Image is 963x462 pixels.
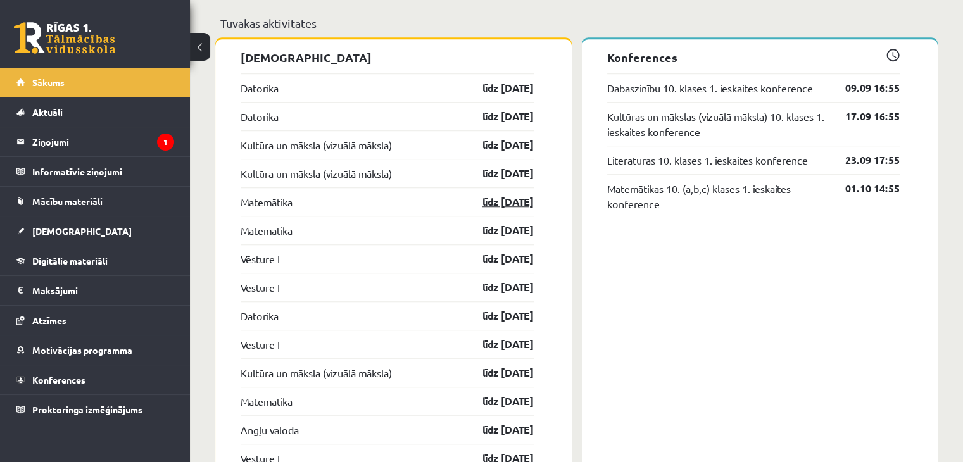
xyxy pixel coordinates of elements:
a: Matemātika [241,194,293,209]
a: [DEMOGRAPHIC_DATA] [16,216,174,246]
span: Digitālie materiāli [32,255,108,266]
legend: Maksājumi [32,276,174,305]
a: līdz [DATE] [460,422,534,437]
a: Aktuāli [16,97,174,127]
a: līdz [DATE] [460,365,534,380]
a: Vēsture I [241,337,279,352]
a: līdz [DATE] [460,280,534,295]
a: Kultūras un mākslas (vizuālā māksla) 10. klases 1. ieskaites konference [607,109,827,139]
a: līdz [DATE] [460,137,534,153]
a: Atzīmes [16,306,174,335]
a: Sākums [16,68,174,97]
span: Motivācijas programma [32,344,132,356]
a: līdz [DATE] [460,223,534,238]
a: Mācību materiāli [16,187,174,216]
span: Konferences [32,374,85,385]
a: Motivācijas programma [16,335,174,365]
a: Literatūras 10. klases 1. ieskaites konference [607,153,808,168]
a: 23.09 17:55 [826,153,900,168]
a: Maksājumi [16,276,174,305]
a: Datorika [241,109,279,124]
a: līdz [DATE] [460,251,534,266]
a: Matemātika [241,223,293,238]
a: Dabaszinību 10. klases 1. ieskaites konference [607,80,813,96]
span: [DEMOGRAPHIC_DATA] [32,225,132,237]
i: 1 [157,134,174,151]
a: līdz [DATE] [460,80,534,96]
span: Atzīmes [32,315,66,326]
a: 17.09 16:55 [826,109,900,124]
a: līdz [DATE] [460,109,534,124]
legend: Informatīvie ziņojumi [32,157,174,186]
span: Aktuāli [32,106,63,118]
p: Tuvākās aktivitātes [220,15,933,32]
a: Kultūra un māksla (vizuālā māksla) [241,137,392,153]
a: līdz [DATE] [460,337,534,352]
a: Angļu valoda [241,422,299,437]
a: Matemātika [241,394,293,409]
a: līdz [DATE] [460,394,534,409]
a: Vēsture I [241,280,279,295]
a: Informatīvie ziņojumi [16,157,174,186]
a: Matemātikas 10. (a,b,c) klases 1. ieskaites konference [607,181,827,211]
a: 01.10 14:55 [826,181,900,196]
span: Mācību materiāli [32,196,103,207]
span: Sākums [32,77,65,88]
a: Rīgas 1. Tālmācības vidusskola [14,22,115,54]
a: Ziņojumi1 [16,127,174,156]
a: Datorika [241,80,279,96]
span: Proktoringa izmēģinājums [32,404,142,415]
a: Konferences [16,365,174,394]
a: Vēsture I [241,251,279,266]
a: Proktoringa izmēģinājums [16,395,174,424]
a: Kultūra un māksla (vizuālā māksla) [241,166,392,181]
p: Konferences [607,49,900,66]
a: līdz [DATE] [460,308,534,323]
a: Digitālie materiāli [16,246,174,275]
p: [DEMOGRAPHIC_DATA] [241,49,534,66]
a: Datorika [241,308,279,323]
a: līdz [DATE] [460,166,534,181]
a: līdz [DATE] [460,194,534,209]
a: 09.09 16:55 [826,80,900,96]
a: Kultūra un māksla (vizuālā māksla) [241,365,392,380]
legend: Ziņojumi [32,127,174,156]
